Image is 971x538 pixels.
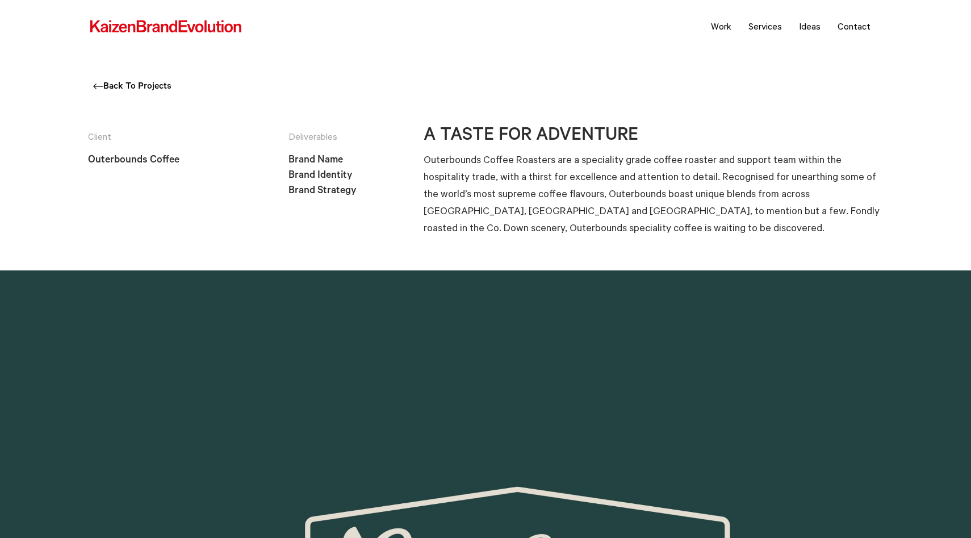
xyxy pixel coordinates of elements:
[740,12,790,40] a: Services
[829,12,879,40] a: Contact
[88,129,286,144] p: Client
[88,155,286,167] h3: Outerbounds Coffee
[424,151,886,236] p: Outerbounds Coffee Roasters are a speciality grade coffee roaster and support team within the hos...
[288,155,421,167] li: Brand Name
[89,19,242,34] img: kbe_logo_new.svg
[93,84,103,89] img: arrow-back
[288,129,421,144] p: Deliverables
[93,82,171,92] a: Back To Projects
[702,12,740,40] a: Work
[424,126,886,148] h3: A TASTE FOR ADVENTURE
[288,185,421,198] li: Brand Strategy
[790,12,829,40] a: Ideas
[288,170,421,182] li: Brand Identity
